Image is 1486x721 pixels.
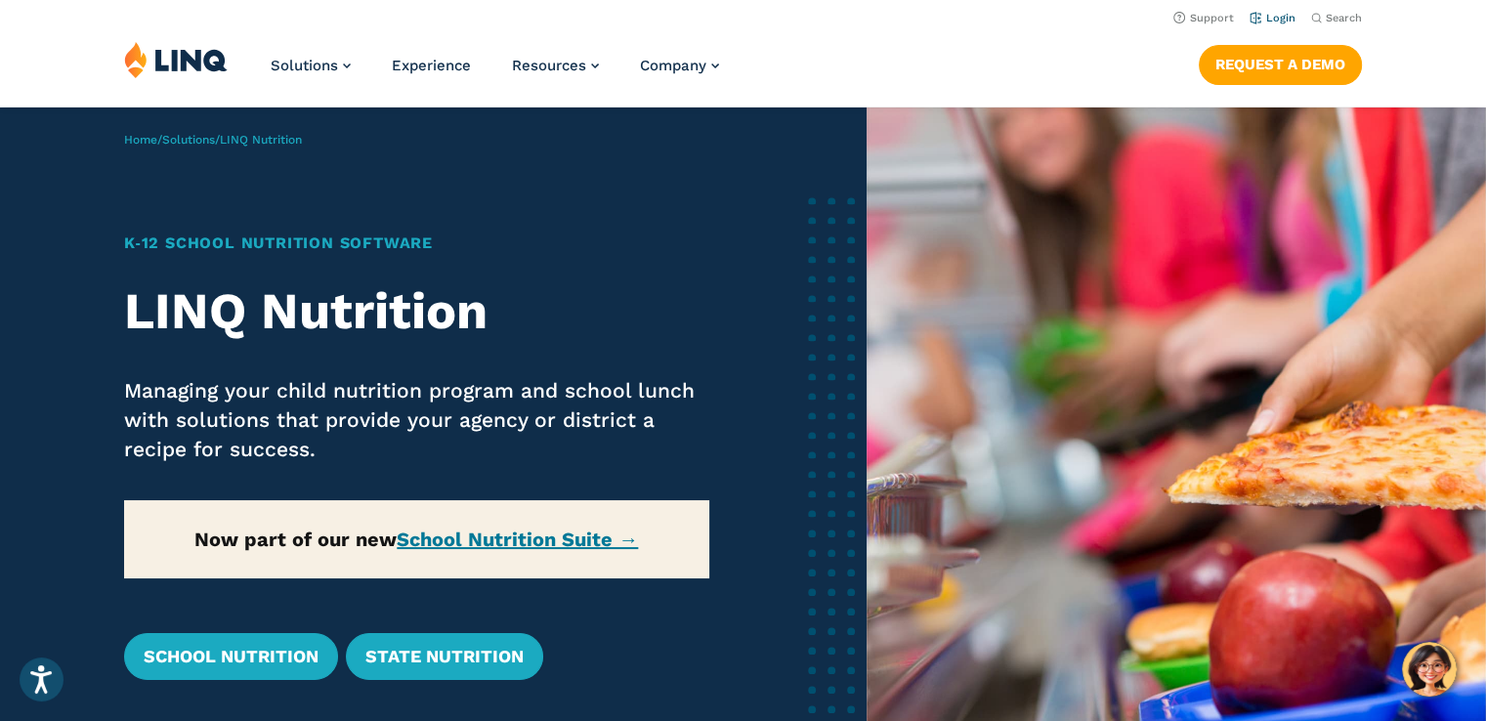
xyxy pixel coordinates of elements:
a: Experience [392,57,471,74]
span: LINQ Nutrition [220,133,302,147]
p: Managing your child nutrition program and school lunch with solutions that provide your agency or... [124,376,709,464]
nav: Button Navigation [1199,41,1362,84]
button: Hello, have a question? Let’s chat. [1402,642,1457,697]
span: Resources [512,57,586,74]
a: Request a Demo [1199,45,1362,84]
strong: Now part of our new [194,528,638,551]
h1: K‑12 School Nutrition Software [124,232,709,255]
span: / / [124,133,302,147]
a: Home [124,133,157,147]
a: Solutions [162,133,215,147]
img: LINQ | K‑12 Software [124,41,228,78]
a: Login [1250,12,1295,24]
span: Search [1326,12,1362,24]
span: Solutions [271,57,338,74]
nav: Primary Navigation [271,41,719,106]
a: Solutions [271,57,351,74]
button: Open Search Bar [1311,11,1362,25]
a: State Nutrition [346,633,543,680]
a: School Nutrition [124,633,338,680]
a: School Nutrition Suite → [397,528,638,551]
a: Resources [512,57,599,74]
a: Company [640,57,719,74]
strong: LINQ Nutrition [124,281,488,341]
span: Company [640,57,706,74]
a: Support [1173,12,1234,24]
